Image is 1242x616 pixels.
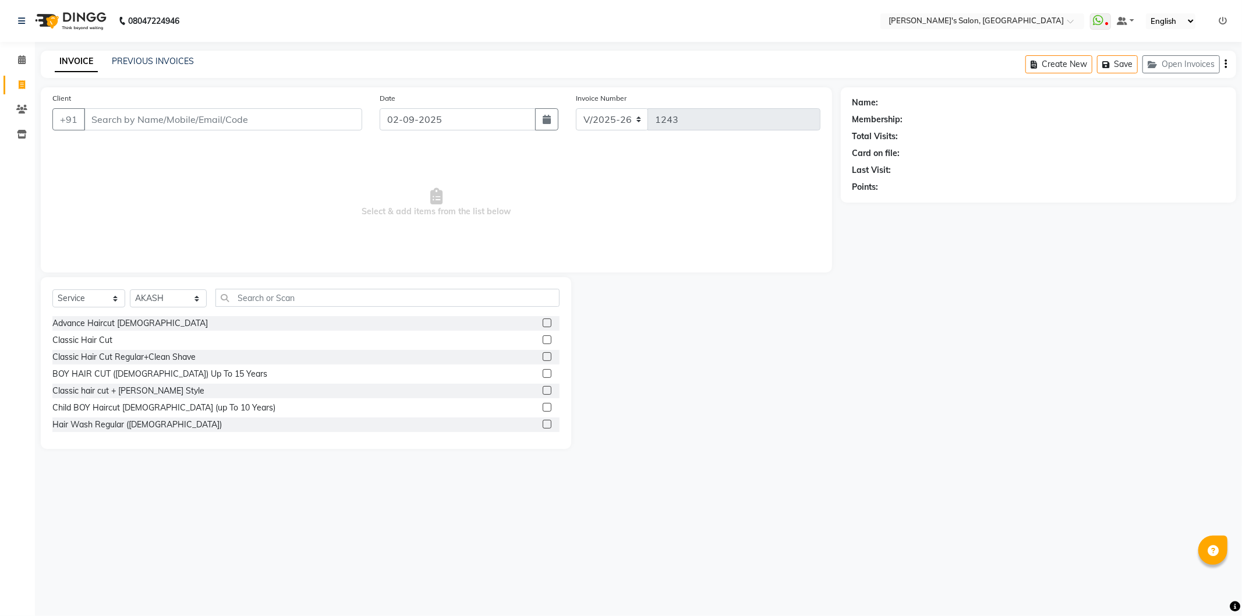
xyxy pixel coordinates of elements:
button: Save [1097,55,1138,73]
b: 08047224946 [128,5,179,37]
div: Points: [852,181,879,193]
label: Client [52,93,71,104]
div: Classic hair cut + [PERSON_NAME] Style [52,385,204,397]
div: Name: [852,97,879,109]
div: Last Visit: [852,164,891,176]
div: Card on file: [852,147,900,160]
a: INVOICE [55,51,98,72]
div: Classic Hair Cut [52,334,112,346]
div: Total Visits: [852,130,898,143]
a: PREVIOUS INVOICES [112,56,194,66]
div: BOY HAIR CUT ([DEMOGRAPHIC_DATA]) Up To 15 Years [52,368,267,380]
label: Invoice Number [576,93,627,104]
button: Create New [1025,55,1092,73]
button: Open Invoices [1142,55,1220,73]
div: Classic Hair Cut Regular+Clean Shave [52,351,196,363]
div: Advance Haircut [DEMOGRAPHIC_DATA] [52,317,208,330]
div: Membership: [852,114,903,126]
img: logo [30,5,109,37]
button: +91 [52,108,85,130]
input: Search by Name/Mobile/Email/Code [84,108,362,130]
div: Child BOY Haircut [DEMOGRAPHIC_DATA] (up To 10 Years) [52,402,275,414]
span: Select & add items from the list below [52,144,820,261]
input: Search or Scan [215,289,560,307]
label: Date [380,93,395,104]
div: Hair Wash Regular ([DEMOGRAPHIC_DATA]) [52,419,222,431]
